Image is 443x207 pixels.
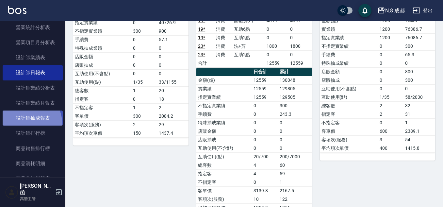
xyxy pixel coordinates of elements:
[157,86,189,95] td: 20
[131,44,157,52] td: 0
[403,84,435,93] td: 0
[385,7,405,15] div: N.8 成都
[378,127,404,135] td: 600
[265,59,288,67] td: 12559
[375,4,407,17] button: N.8 成都
[403,101,435,110] td: 32
[73,112,131,120] td: 客單價
[403,93,435,101] td: 58/2030
[403,144,435,152] td: 1415.8
[252,76,278,84] td: 12559
[20,183,53,196] h5: [PERSON_NAME]函
[252,135,278,144] td: 0
[196,59,214,67] td: 合計
[157,112,189,120] td: 2084.2
[278,68,312,76] th: 累計
[278,135,312,144] td: 0
[320,8,435,153] table: a dense table
[214,42,232,50] td: 消費
[131,95,157,103] td: 0
[196,161,252,169] td: 總客數
[73,35,131,44] td: 手續費
[73,52,131,61] td: 店販金額
[8,6,26,14] img: Logo
[278,144,312,152] td: 0
[196,127,252,135] td: 店販金額
[157,44,189,52] td: 0
[252,195,278,203] td: 10
[5,186,18,199] img: Person
[131,69,157,78] td: 0
[278,186,312,195] td: 2167.5
[131,27,157,35] td: 300
[232,42,265,50] td: 洗+剪
[196,76,252,84] td: 金額(虛)
[278,152,312,161] td: 200/7000
[278,76,312,84] td: 130048
[378,118,404,127] td: 0
[278,93,312,101] td: 129505
[73,69,131,78] td: 互助使用(不含點)
[73,129,131,137] td: 平均項次單價
[320,76,378,84] td: 店販抽成
[3,35,63,50] a: 營業項目月分析表
[232,25,265,33] td: 互助6點
[320,93,378,101] td: 互助使用(點)
[403,118,435,127] td: 1
[196,84,252,93] td: 實業績
[378,135,404,144] td: 3
[252,68,278,76] th: 日合計
[214,25,232,33] td: 消費
[288,50,312,59] td: 0
[278,195,312,203] td: 122
[196,93,252,101] td: 指定實業績
[265,25,288,33] td: 0
[131,61,157,69] td: 0
[196,169,252,178] td: 指定客
[73,78,131,86] td: 互助使用(點)
[3,50,63,65] a: 設計師業績表
[278,178,312,186] td: 1
[320,84,378,93] td: 互助使用(不含點)
[378,76,404,84] td: 0
[252,161,278,169] td: 4
[403,25,435,33] td: 76386.7
[320,59,378,67] td: 特殊抽成業績
[131,78,157,86] td: 1/35
[131,103,157,112] td: 1
[252,178,278,186] td: 0
[378,42,404,50] td: 0
[3,126,63,141] a: 設計師排行榜
[3,80,63,95] a: 設計師業績分析表
[378,144,404,152] td: 400
[378,67,404,76] td: 0
[320,110,378,118] td: 指定客
[252,118,278,127] td: 0
[410,5,435,17] button: 登出
[196,135,252,144] td: 店販抽成
[196,101,252,110] td: 不指定實業績
[378,50,404,59] td: 0
[265,50,288,59] td: 0
[252,169,278,178] td: 4
[252,110,278,118] td: 0
[288,42,312,50] td: 1800
[278,110,312,118] td: 243.3
[320,50,378,59] td: 手續費
[278,127,312,135] td: 0
[288,33,312,42] td: 0
[403,33,435,42] td: 76086.7
[278,118,312,127] td: 0
[131,129,157,137] td: 150
[3,65,63,80] a: 設計師日報表
[378,33,404,42] td: 1200
[378,110,404,118] td: 2
[3,156,63,171] a: 商品消耗明細
[73,61,131,69] td: 店販抽成
[131,35,157,44] td: 0
[378,93,404,101] td: 1/35
[320,144,378,152] td: 平均項次單價
[73,27,131,35] td: 不指定實業績
[378,101,404,110] td: 2
[214,50,232,59] td: 消費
